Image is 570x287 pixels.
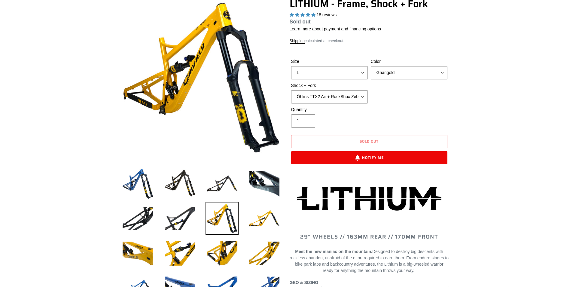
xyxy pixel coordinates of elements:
[248,167,281,200] img: Load image into Gallery viewer, LITHIUM - Frame, Shock + Fork
[413,268,414,273] span: .
[297,187,441,211] img: Lithium-Logo_480x480.png
[291,151,447,164] button: Notify Me
[371,58,447,65] label: Color
[290,280,319,285] span: GEO & SIZING
[291,82,368,89] label: Shock + Fork
[291,106,368,113] label: Quantity
[316,12,337,17] span: 18 reviews
[206,237,239,270] img: Load image into Gallery viewer, LITHIUM - Frame, Shock + Fork
[121,237,154,270] img: Load image into Gallery viewer, LITHIUM - Frame, Shock + Fork
[290,249,449,273] span: Designed to destroy big descents with reckless abandon, unafraid of the effort required to earn t...
[295,249,372,254] b: Meet the new maniac on the mountain.
[163,202,197,235] img: Load image into Gallery viewer, LITHIUM - Frame, Shock + Fork
[206,202,239,235] img: Load image into Gallery viewer, LITHIUM - Frame, Shock + Fork
[291,135,447,148] button: Sold out
[121,167,154,200] img: Load image into Gallery viewer, LITHIUM - Frame, Shock + Fork
[295,255,449,273] span: From enduro stages to bike park laps and backcountry adventures, the Lithium is a big-wheeled war...
[121,202,154,235] img: Load image into Gallery viewer, LITHIUM - Frame, Shock + Fork
[163,237,197,270] img: Load image into Gallery viewer, LITHIUM - Frame, Shock + Fork
[206,167,239,200] img: Load image into Gallery viewer, LITHIUM - Frame, Shock + Fork
[360,138,379,144] span: Sold out
[290,38,449,44] div: calculated at checkout.
[290,19,311,25] span: Sold out
[248,202,281,235] img: Load image into Gallery viewer, LITHIUM - Frame, Shock + Fork
[290,39,305,44] a: Shipping
[300,233,438,241] span: 29" WHEELS // 163mm REAR // 170mm FRONT
[248,237,281,270] img: Load image into Gallery viewer, LITHIUM - Frame, Shock + Fork
[291,58,368,65] label: Size
[290,26,381,31] a: Learn more about payment and financing options
[163,167,197,200] img: Load image into Gallery viewer, LITHIUM - Frame, Shock + Fork
[290,12,317,17] span: 5.00 stars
